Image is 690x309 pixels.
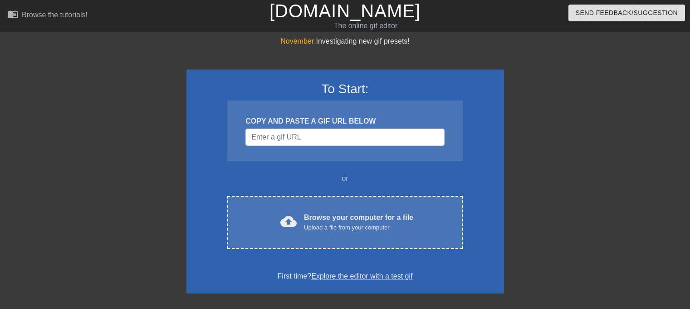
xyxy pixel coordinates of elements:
div: The online gif editor [235,20,497,31]
div: Browse your computer for a file [304,212,413,232]
a: Explore the editor with a test gif [311,272,412,280]
a: Browse the tutorials! [7,9,88,23]
div: First time? [198,271,492,282]
a: [DOMAIN_NAME] [269,1,421,21]
div: COPY AND PASTE A GIF URL BELOW [245,116,444,127]
div: or [210,173,480,184]
span: November: [280,37,316,45]
span: Send Feedback/Suggestion [576,7,678,19]
span: menu_book [7,9,18,20]
span: cloud_upload [280,213,297,229]
div: Browse the tutorials! [22,11,88,19]
h3: To Start: [198,81,492,97]
input: Username [245,129,444,146]
button: Send Feedback/Suggestion [568,5,685,21]
div: Investigating new gif presets! [186,36,504,47]
div: Upload a file from your computer [304,223,413,232]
